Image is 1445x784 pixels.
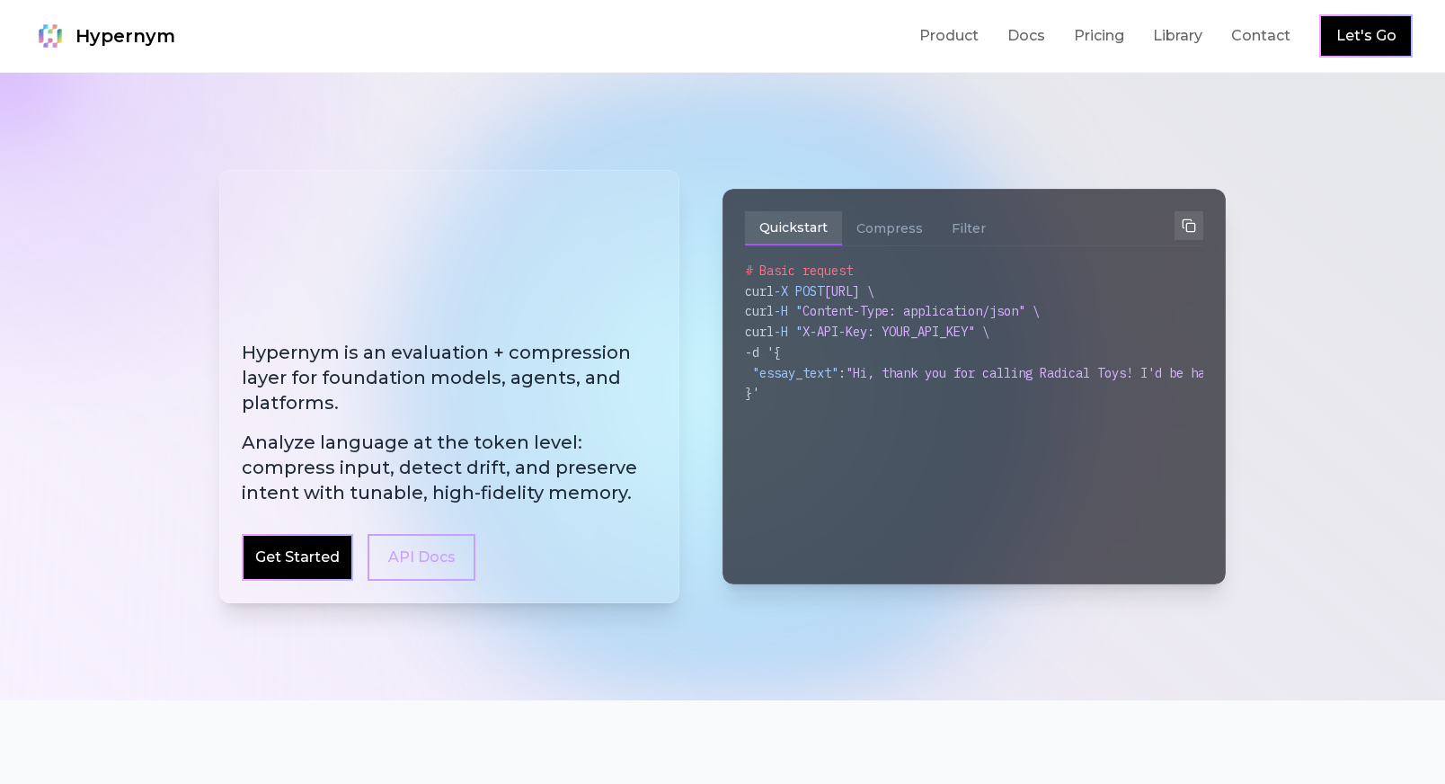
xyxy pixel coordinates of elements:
span: }' [745,385,759,401]
span: Hypernym [75,23,175,49]
a: Docs [1007,25,1045,47]
a: Contact [1231,25,1290,47]
span: Content-Type: application/json" \ [802,303,1040,319]
img: Hypernym Logo [32,18,68,54]
button: Copy to clipboard [1175,211,1203,240]
span: -H " [774,324,802,340]
a: Hypernym [32,18,175,54]
button: Filter [937,211,1000,245]
span: curl [745,324,774,340]
span: -H " [774,303,802,319]
span: Analyze language at the token level: compress input, detect drift, and preserve intent with tunab... [242,430,657,505]
span: curl [745,283,774,299]
button: Quickstart [745,211,842,245]
a: Product [919,25,979,47]
span: -d '{ [745,344,781,361]
a: Get Started [255,547,340,568]
span: [URL] \ [824,283,874,299]
span: # Basic request [745,263,853,279]
span: curl [745,303,774,319]
a: API Docs [368,534,475,581]
span: -X POST [774,283,824,299]
span: : [838,365,846,381]
a: Library [1153,25,1202,47]
a: Pricing [1074,25,1124,47]
h2: Hypernym is an evaluation + compression layer for foundation models, agents, and platforms. [242,340,657,505]
span: "essay_text" [752,365,838,381]
span: X-API-Key: YOUR_API_KEY" \ [802,324,989,340]
a: Let's Go [1336,25,1396,47]
button: Compress [842,211,937,245]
